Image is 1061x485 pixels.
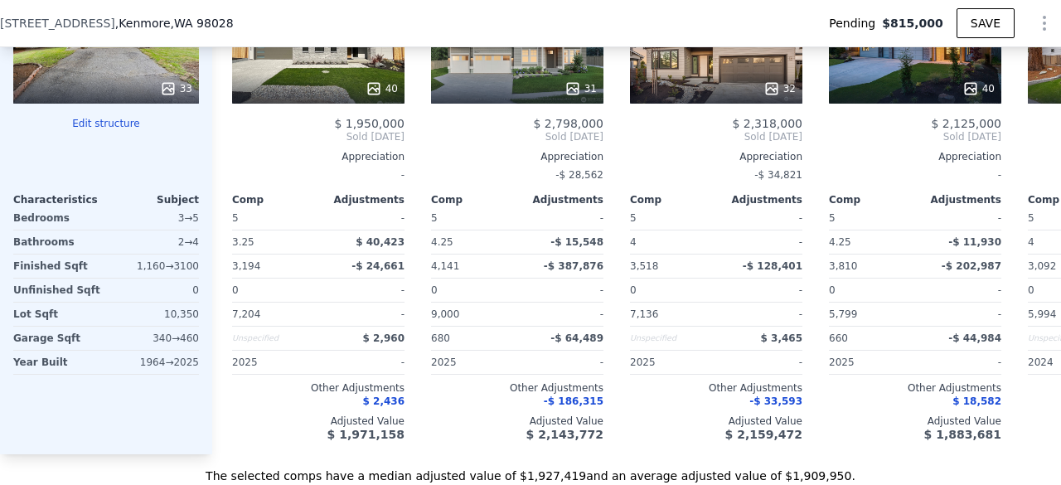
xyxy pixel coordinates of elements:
div: - [719,230,802,254]
div: Adjustments [318,193,405,206]
span: Sold [DATE] [829,130,1001,143]
span: 4,141 [431,260,459,272]
span: , WA 98028 [171,17,234,30]
div: - [521,206,603,230]
button: Edit structure [13,117,199,130]
div: Comp [232,193,318,206]
span: Sold [DATE] [630,130,802,143]
span: 3,092 [1028,260,1056,272]
span: 0 [232,284,239,296]
span: $815,000 [882,15,943,32]
span: -$ 11,930 [948,236,1001,248]
span: 7,204 [232,308,260,320]
div: Comp [431,193,517,206]
span: 5 [431,212,438,224]
div: - [322,279,405,302]
span: Sold [DATE] [431,130,603,143]
span: -$ 387,876 [544,260,603,272]
div: - [918,206,1001,230]
div: Bedrooms [13,206,103,230]
div: 2025 [829,351,912,374]
span: 5 [232,212,239,224]
span: 9,000 [431,308,459,320]
span: -$ 34,821 [754,169,802,181]
div: Subject [106,193,199,206]
span: 5 [630,212,637,224]
div: - [918,351,1001,374]
span: 0 [829,284,836,296]
div: Other Adjustments [232,381,405,395]
div: - [829,163,1001,187]
span: 5 [1028,212,1034,224]
div: Garage Sqft [13,327,103,350]
div: 40 [366,80,398,97]
span: -$ 128,401 [743,260,802,272]
span: Pending [829,15,882,32]
div: 2025 [431,351,514,374]
div: - [719,351,802,374]
div: 2025 [232,351,315,374]
span: -$ 44,984 [948,332,1001,344]
span: -$ 202,987 [942,260,1001,272]
div: Year Built [13,351,103,374]
div: - [521,279,603,302]
span: , Kenmore [115,15,234,32]
span: 7,136 [630,308,658,320]
span: $ 2,125,000 [931,117,1001,130]
div: Adjustments [915,193,1001,206]
span: -$ 15,548 [550,236,603,248]
span: 0 [431,284,438,296]
span: $ 40,423 [356,236,405,248]
div: Appreciation [630,150,802,163]
div: Appreciation [232,150,405,163]
div: 33 [160,80,192,97]
div: Unfinished Sqft [13,279,103,302]
div: Adjusted Value [232,415,405,428]
div: Unspecified [630,327,713,350]
div: - [719,206,802,230]
span: -$ 33,593 [749,395,802,407]
div: 4.25 [829,230,912,254]
div: - [521,303,603,326]
span: 680 [431,332,450,344]
span: $ 2,159,472 [725,428,802,441]
div: Unspecified [232,327,315,350]
div: 0 [109,279,199,302]
div: Adjustments [716,193,802,206]
div: Bathrooms [13,230,103,254]
span: $ 2,798,000 [533,117,603,130]
span: $ 1,950,000 [334,117,405,130]
div: 1964 → 2025 [109,351,199,374]
div: Other Adjustments [630,381,802,395]
div: - [719,279,802,302]
div: Other Adjustments [829,381,1001,395]
span: -$ 24,661 [351,260,405,272]
span: $ 2,143,772 [526,428,603,441]
div: Characteristics [13,193,106,206]
div: - [918,303,1001,326]
div: Appreciation [829,150,1001,163]
span: 5,994 [1028,308,1056,320]
div: 2 → 4 [109,230,199,254]
div: Comp [829,193,915,206]
span: -$ 186,315 [544,395,603,407]
div: - [918,279,1001,302]
div: 340 → 460 [109,327,199,350]
button: SAVE [957,8,1015,38]
span: $ 1,883,681 [924,428,1001,441]
span: $ 2,436 [363,395,405,407]
div: Appreciation [431,150,603,163]
div: Finished Sqft [13,255,103,278]
div: 2025 [630,351,713,374]
div: 3.25 [232,230,315,254]
span: -$ 28,562 [555,169,603,181]
span: -$ 64,489 [550,332,603,344]
div: Adjusted Value [829,415,1001,428]
div: 4 [630,230,713,254]
div: Adjusted Value [431,415,603,428]
div: 40 [962,80,995,97]
span: 5,799 [829,308,857,320]
button: Show Options [1028,7,1061,40]
span: 660 [829,332,848,344]
div: 4.25 [431,230,514,254]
